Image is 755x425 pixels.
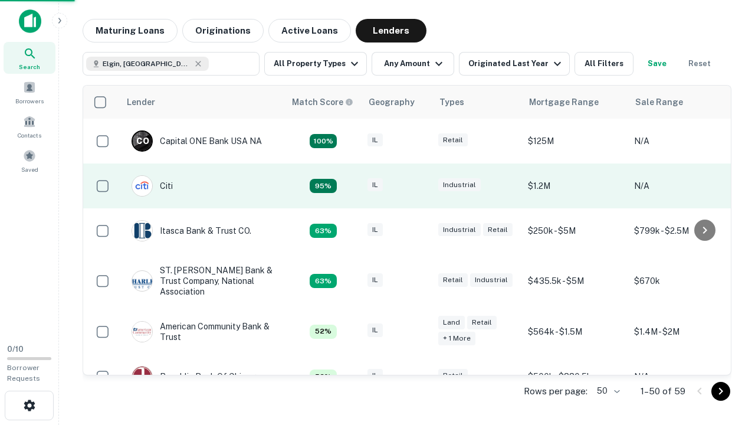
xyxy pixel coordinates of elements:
[522,354,628,399] td: $500k - $880.5k
[483,223,513,237] div: Retail
[21,165,38,174] span: Saved
[681,52,718,76] button: Reset
[438,273,468,287] div: Retail
[132,175,173,197] div: Citi
[628,309,734,354] td: $1.4M - $2M
[628,164,734,208] td: N/A
[120,86,285,119] th: Lender
[524,384,587,398] p: Rows per page:
[132,271,152,291] img: picture
[438,133,468,147] div: Retail
[15,96,44,106] span: Borrowers
[367,223,383,237] div: IL
[310,325,337,339] div: Capitalize uses an advanced AI algorithm to match your search with the best lender. The match sco...
[367,133,383,147] div: IL
[439,95,464,109] div: Types
[356,19,426,42] button: Lenders
[575,52,633,76] button: All Filters
[292,96,353,109] div: Capitalize uses an advanced AI algorithm to match your search with the best lender. The match sco...
[19,62,40,71] span: Search
[83,19,178,42] button: Maturing Loans
[132,367,152,387] img: picture
[310,224,337,238] div: Capitalize uses an advanced AI algorithm to match your search with the best lender. The match sco...
[4,42,55,74] a: Search
[103,58,191,69] span: Elgin, [GEOGRAPHIC_DATA], [GEOGRAPHIC_DATA]
[132,366,261,387] div: Republic Bank Of Chicago
[4,76,55,108] a: Borrowers
[292,96,351,109] h6: Match Score
[628,208,734,253] td: $799k - $2.5M
[132,130,262,152] div: Capital ONE Bank USA NA
[522,309,628,354] td: $564k - $1.5M
[522,86,628,119] th: Mortgage Range
[132,221,152,241] img: picture
[438,332,475,345] div: + 1 more
[522,253,628,309] td: $435.5k - $5M
[438,316,465,329] div: Land
[592,382,622,400] div: 50
[132,321,273,342] div: American Community Bank & Trust
[438,178,481,192] div: Industrial
[522,119,628,164] td: $125M
[696,331,755,387] iframe: Chat Widget
[310,274,337,288] div: Capitalize uses an advanced AI algorithm to match your search with the best lender. The match sco...
[467,316,497,329] div: Retail
[628,253,734,309] td: $670k
[19,9,41,33] img: capitalize-icon.png
[127,95,155,109] div: Lender
[459,52,570,76] button: Originated Last Year
[628,86,734,119] th: Sale Range
[4,110,55,142] a: Contacts
[635,95,683,109] div: Sale Range
[132,322,152,342] img: picture
[362,86,432,119] th: Geography
[638,52,676,76] button: Save your search to get updates of matches that match your search criteria.
[367,273,383,287] div: IL
[7,364,40,382] span: Borrower Requests
[438,223,481,237] div: Industrial
[522,208,628,253] td: $250k - $5M
[310,179,337,193] div: Capitalize uses an advanced AI algorithm to match your search with the best lender. The match sco...
[7,345,24,354] span: 0 / 10
[628,119,734,164] td: N/A
[641,384,685,398] p: 1–50 of 59
[628,354,734,399] td: N/A
[18,130,41,140] span: Contacts
[470,273,513,287] div: Industrial
[132,265,273,297] div: ST. [PERSON_NAME] Bank & Trust Company, National Association
[432,86,522,119] th: Types
[264,52,367,76] button: All Property Types
[136,135,149,148] p: C O
[369,95,415,109] div: Geography
[468,57,564,71] div: Originated Last Year
[367,323,383,337] div: IL
[372,52,454,76] button: Any Amount
[268,19,351,42] button: Active Loans
[522,164,628,208] td: $1.2M
[438,369,468,382] div: Retail
[285,86,362,119] th: Capitalize uses an advanced AI algorithm to match your search with the best lender. The match sco...
[182,19,264,42] button: Originations
[132,176,152,196] img: picture
[132,220,251,241] div: Itasca Bank & Trust CO.
[4,145,55,176] a: Saved
[711,382,730,401] button: Go to next page
[529,95,599,109] div: Mortgage Range
[310,370,337,384] div: Capitalize uses an advanced AI algorithm to match your search with the best lender. The match sco...
[367,178,383,192] div: IL
[367,369,383,382] div: IL
[310,134,337,148] div: Capitalize uses an advanced AI algorithm to match your search with the best lender. The match sco...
